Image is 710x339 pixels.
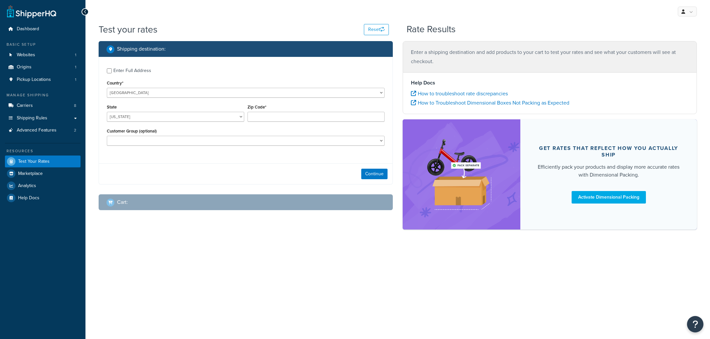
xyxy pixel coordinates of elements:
a: Pickup Locations1 [5,74,81,86]
span: Websites [17,52,35,58]
span: 1 [75,52,76,58]
span: Analytics [18,183,36,189]
li: Websites [5,49,81,61]
a: Test Your Rates [5,156,81,167]
a: Help Docs [5,192,81,204]
span: 2 [74,128,76,133]
button: Reset [364,24,389,35]
h2: Rate Results [407,24,456,35]
h1: Test your rates [99,23,157,36]
label: Zip Code* [248,105,266,109]
div: Enter Full Address [113,66,151,75]
span: 8 [74,103,76,109]
li: Origins [5,61,81,73]
span: Carriers [17,103,33,109]
span: Marketplace [18,171,43,177]
button: Open Resource Center [687,316,703,332]
li: Pickup Locations [5,74,81,86]
div: Manage Shipping [5,92,81,98]
li: Advanced Features [5,124,81,136]
a: Shipping Rules [5,112,81,124]
div: Basic Setup [5,42,81,47]
a: Marketplace [5,168,81,180]
span: Dashboard [17,26,39,32]
a: Origins1 [5,61,81,73]
h2: Cart : [117,199,128,205]
span: Origins [17,64,32,70]
span: Shipping Rules [17,115,47,121]
div: Resources [5,148,81,154]
a: Websites1 [5,49,81,61]
span: 1 [75,77,76,83]
h4: Help Docs [411,79,689,87]
li: Carriers [5,100,81,112]
a: Dashboard [5,23,81,35]
img: feature-image-dim-d40ad3071a2b3c8e08177464837368e35600d3c5e73b18a22c1e4bb210dc32ac.png [420,129,503,219]
a: Analytics [5,180,81,192]
button: Continue [361,169,388,179]
span: Advanced Features [17,128,57,133]
span: 1 [75,64,76,70]
a: Activate Dimensional Packing [572,191,646,204]
p: Enter a shipping destination and add products to your cart to test your rates and see what your c... [411,48,689,66]
a: How to Troubleshoot Dimensional Boxes Not Packing as Expected [411,99,569,107]
span: Test Your Rates [18,159,50,164]
a: Advanced Features2 [5,124,81,136]
label: Customer Group (optional) [107,129,157,133]
span: Help Docs [18,195,39,201]
h2: Shipping destination : [117,46,166,52]
div: Get rates that reflect how you actually ship [536,145,681,158]
label: Country* [107,81,123,85]
label: State [107,105,117,109]
input: Enter Full Address [107,68,112,73]
a: Carriers8 [5,100,81,112]
div: Efficiently pack your products and display more accurate rates with Dimensional Packing. [536,163,681,179]
a: How to troubleshoot rate discrepancies [411,90,508,97]
span: Pickup Locations [17,77,51,83]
